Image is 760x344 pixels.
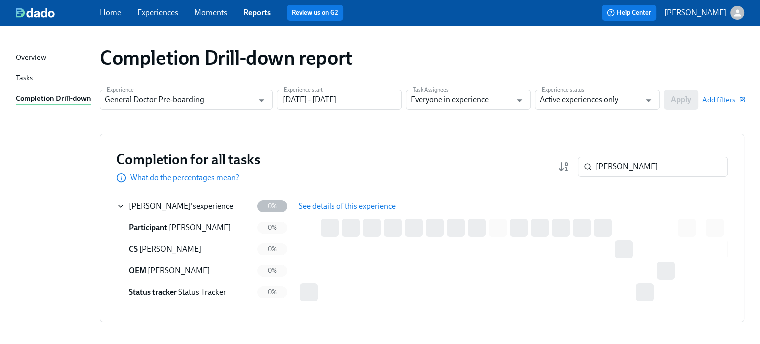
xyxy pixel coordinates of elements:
[262,245,283,253] span: 0%
[129,287,177,297] span: Status tracker
[262,224,283,231] span: 0%
[602,5,656,21] button: Help Center
[558,161,570,173] svg: Completion rate (low to high)
[16,8,55,18] img: dado
[262,288,283,296] span: 0%
[16,93,91,105] div: Completion Drill-down
[16,93,92,105] a: Completion Drill-down
[292,8,338,18] a: Review us on G2
[299,201,396,211] span: See details of this experience
[129,244,138,254] span: Credentialing Specialist
[664,6,744,20] button: [PERSON_NAME]
[287,5,343,21] button: Review us on G2
[129,201,191,211] span: [PERSON_NAME]
[16,52,92,64] a: Overview
[194,8,227,17] a: Moments
[129,266,146,275] span: Onboarding Experience Manager
[178,287,226,297] span: Status Tracker
[100,46,353,70] h1: Completion Drill-down report
[117,196,253,216] div: [PERSON_NAME]'sexperience
[254,93,269,108] button: Open
[262,267,283,274] span: 0%
[292,196,403,216] button: See details of this experience
[137,8,178,17] a: Experiences
[243,8,271,17] a: Reports
[117,282,253,302] div: Status tracker Status Tracker
[16,52,46,64] div: Overview
[116,150,260,168] h3: Completion for all tasks
[664,7,726,18] p: [PERSON_NAME]
[16,8,100,18] a: dado
[16,72,33,85] div: Tasks
[117,239,253,259] div: CS [PERSON_NAME]
[641,93,656,108] button: Open
[129,223,167,232] span: Participant
[16,72,92,85] a: Tasks
[100,8,121,17] a: Home
[702,95,744,105] button: Add filters
[117,218,253,238] div: Participant [PERSON_NAME]
[130,172,239,183] p: What do the percentages mean?
[262,202,283,210] span: 0%
[169,223,231,232] span: [PERSON_NAME]
[129,201,233,212] div: 's experience
[148,266,210,275] span: [PERSON_NAME]
[596,157,728,177] input: Search by name
[117,261,253,281] div: OEM [PERSON_NAME]
[139,244,201,254] span: [PERSON_NAME]
[607,8,651,18] span: Help Center
[512,93,527,108] button: Open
